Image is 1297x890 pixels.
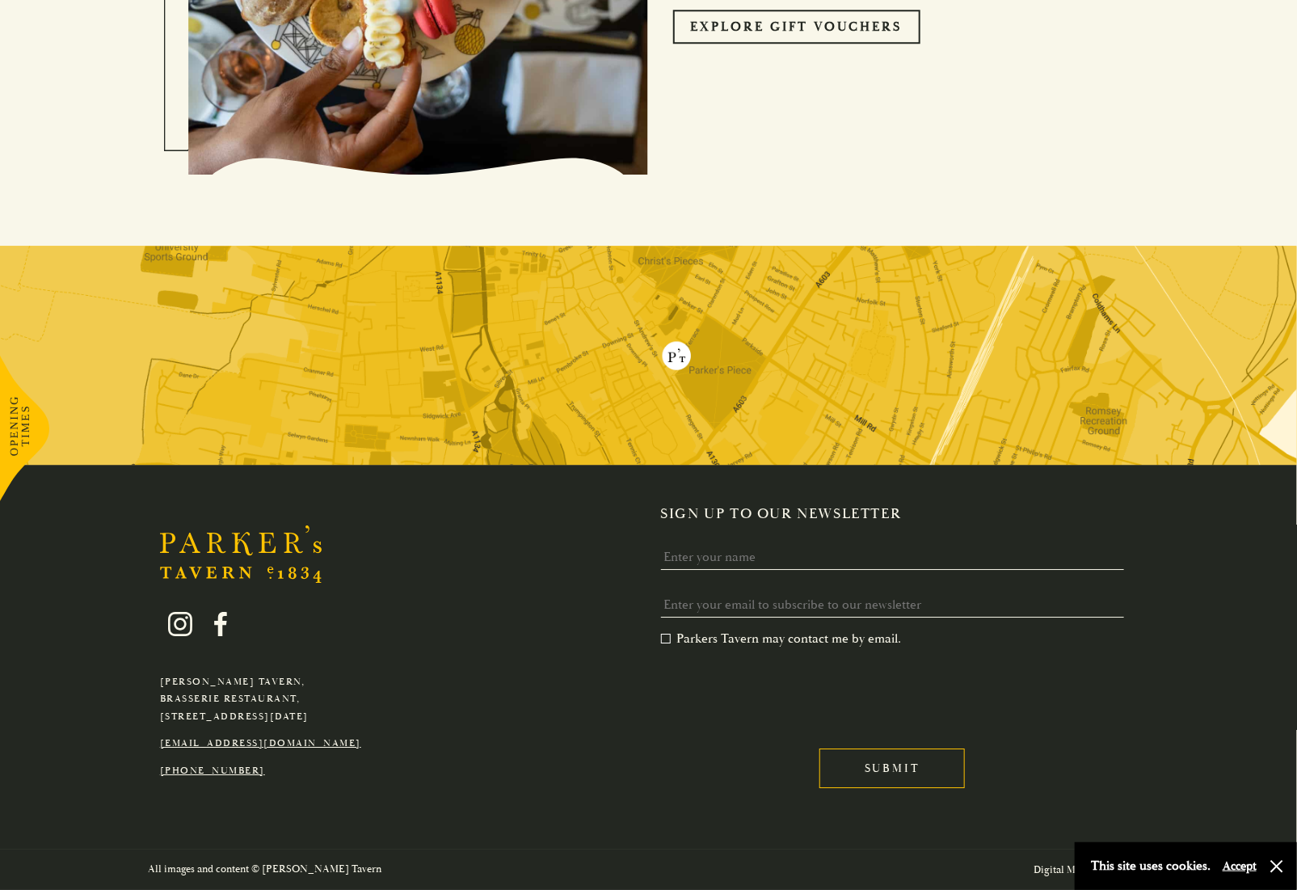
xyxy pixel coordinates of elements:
[1269,858,1285,875] button: Close and accept
[819,749,965,788] input: Submit
[661,660,907,723] iframe: reCAPTCHA
[1091,854,1211,878] p: This site uses cookies.
[661,505,1138,523] h2: Sign up to our newsletter
[661,631,902,647] label: Parkers Tavern may contact me by email.
[661,593,1125,618] input: Enter your email to subscribe to our newsletter
[1034,863,1149,876] a: Digital Marketing by flocc
[160,673,361,726] p: [PERSON_NAME] Tavern, Brasserie Restaurant, [STREET_ADDRESS][DATE]
[160,765,265,777] a: [PHONE_NUMBER]
[160,737,361,749] a: [EMAIL_ADDRESS][DOMAIN_NAME]
[1223,858,1257,874] button: Accept
[148,860,381,879] p: All images and content © [PERSON_NAME] Tavern
[661,545,1125,570] input: Enter your name
[673,10,920,44] a: Explore Gift Vouchers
